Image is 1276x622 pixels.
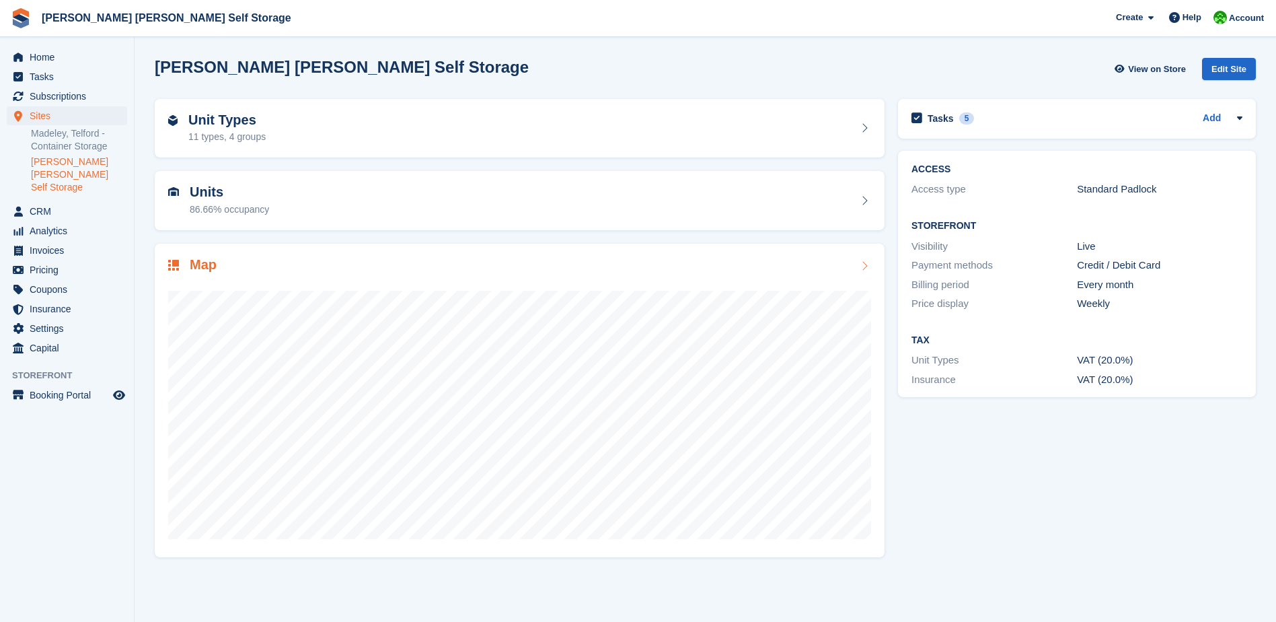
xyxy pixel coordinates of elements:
a: menu [7,48,127,67]
div: Every month [1077,277,1242,293]
span: Analytics [30,221,110,240]
span: Home [30,48,110,67]
img: stora-icon-8386f47178a22dfd0bd8f6a31ec36ba5ce8667c1dd55bd0f319d3a0aa187defe.svg [11,8,31,28]
a: Map [155,244,885,558]
a: menu [7,241,127,260]
a: menu [7,221,127,240]
div: Unit Types [911,353,1077,368]
div: Access type [911,182,1077,197]
span: View on Store [1128,63,1186,76]
div: Insurance [911,372,1077,388]
a: menu [7,202,127,221]
span: Coupons [30,280,110,299]
div: Edit Site [1202,58,1256,80]
div: 11 types, 4 groups [188,130,266,144]
span: Booking Portal [30,386,110,405]
span: CRM [30,202,110,221]
a: Units 86.66% occupancy [155,171,885,230]
div: Credit / Debit Card [1077,258,1242,273]
img: map-icn-33ee37083ee616e46c38cad1a60f524a97daa1e2b2c8c0bc3eb3415660979fc1.svg [168,260,179,271]
div: Standard Padlock [1077,182,1242,197]
span: Storefront [12,369,134,382]
div: Weekly [1077,296,1242,312]
span: Help [1183,11,1201,24]
h2: ACCESS [911,164,1242,175]
a: menu [7,280,127,299]
img: Tracey Bristow [1213,11,1227,24]
h2: Tasks [928,112,954,125]
span: Account [1229,11,1264,25]
div: VAT (20.0%) [1077,372,1242,388]
img: unit-type-icn-2b2737a686de81e16bb02015468b77c625bbabd49415b5ef34ead5e3b44a266d.svg [168,115,178,126]
h2: Tax [911,335,1242,346]
a: [PERSON_NAME] [PERSON_NAME] Self Storage [36,7,297,29]
span: Tasks [30,67,110,86]
span: Sites [30,106,110,125]
a: menu [7,261,127,279]
a: Madeley, Telford - Container Storage [31,127,127,153]
span: Pricing [30,261,110,279]
span: Invoices [30,241,110,260]
img: unit-icn-7be61d7bf1b0ce9d3e12c5938cc71ed9869f7b940bace4675aadf7bd6d80202e.svg [168,187,179,197]
a: Preview store [111,387,127,403]
div: 5 [959,112,975,125]
div: Payment methods [911,258,1077,273]
a: Edit Site [1202,58,1256,85]
div: Visibility [911,239,1077,254]
a: [PERSON_NAME] [PERSON_NAME] Self Storage [31,155,127,194]
a: Unit Types 11 types, 4 groups [155,99,885,158]
div: VAT (20.0%) [1077,353,1242,368]
a: menu [7,386,127,405]
div: Billing period [911,277,1077,293]
a: View on Store [1113,58,1191,80]
a: menu [7,67,127,86]
div: 86.66% occupancy [190,203,269,217]
div: Live [1077,239,1242,254]
h2: Storefront [911,221,1242,232]
a: menu [7,339,127,357]
h2: [PERSON_NAME] [PERSON_NAME] Self Storage [155,58,529,76]
a: menu [7,106,127,125]
span: Capital [30,339,110,357]
a: menu [7,87,127,106]
a: menu [7,300,127,318]
h2: Map [190,257,217,273]
span: Subscriptions [30,87,110,106]
span: Insurance [30,300,110,318]
span: Settings [30,319,110,338]
h2: Units [190,184,269,200]
a: menu [7,319,127,338]
span: Create [1116,11,1143,24]
h2: Unit Types [188,112,266,128]
a: Add [1203,111,1221,127]
div: Price display [911,296,1077,312]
